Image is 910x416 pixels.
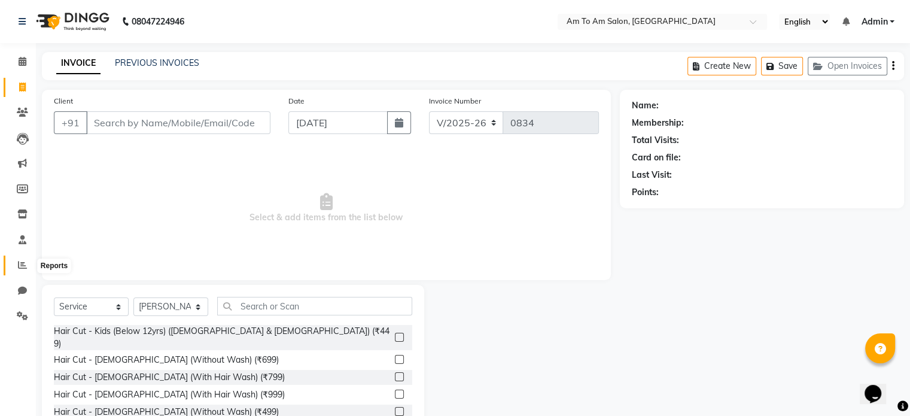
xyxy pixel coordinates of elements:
div: Card on file: [632,151,681,164]
span: Select & add items from the list below [54,148,599,268]
img: logo [31,5,112,38]
a: PREVIOUS INVOICES [115,57,199,68]
label: Date [288,96,305,107]
div: Last Visit: [632,169,672,181]
button: Save [761,57,803,75]
b: 08047224946 [132,5,184,38]
div: Hair Cut - [DEMOGRAPHIC_DATA] (With Hair Wash) (₹799) [54,371,285,384]
input: Search by Name/Mobile/Email/Code [86,111,270,134]
button: Open Invoices [808,57,887,75]
div: Total Visits: [632,134,679,147]
iframe: chat widget [860,368,898,404]
button: Create New [687,57,756,75]
div: Hair Cut - [DEMOGRAPHIC_DATA] (Without Wash) (₹699) [54,354,279,366]
div: Hair Cut - [DEMOGRAPHIC_DATA] (With Hair Wash) (₹999) [54,388,285,401]
div: Points: [632,186,659,199]
button: +91 [54,111,87,134]
input: Search or Scan [217,297,412,315]
div: Membership: [632,117,684,129]
div: Hair Cut - Kids (Below 12yrs) ([DEMOGRAPHIC_DATA] & [DEMOGRAPHIC_DATA]) (₹449) [54,325,390,350]
span: Admin [861,16,887,28]
label: Invoice Number [429,96,481,107]
a: INVOICE [56,53,101,74]
div: Reports [38,259,71,274]
label: Client [54,96,73,107]
div: Name: [632,99,659,112]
